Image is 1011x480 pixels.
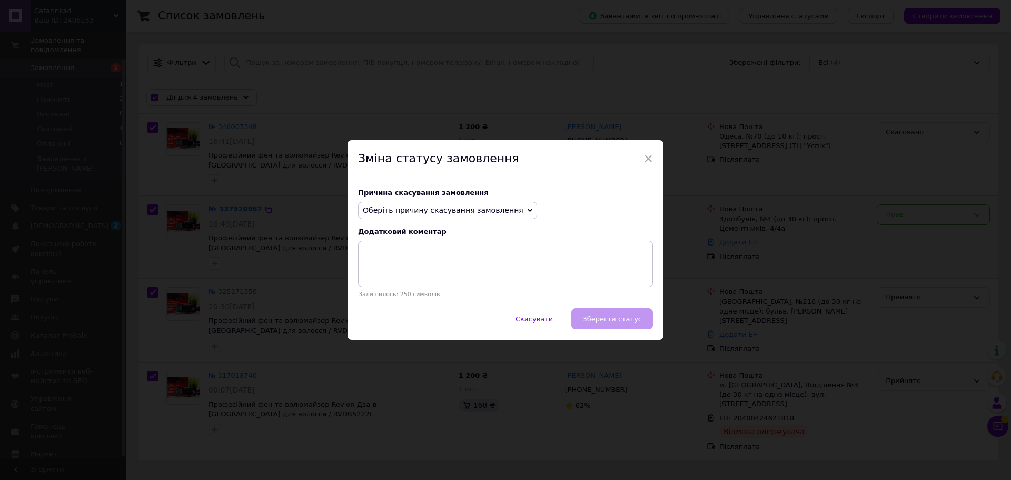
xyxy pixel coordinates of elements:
[358,189,653,197] div: Причина скасування замовлення
[358,291,653,298] p: Залишилось: 250 символів
[358,228,653,236] div: Додатковий коментар
[504,308,564,329] button: Скасувати
[348,140,663,178] div: Зміна статусу замовлення
[363,206,523,214] span: Оберіть причину скасування замовлення
[643,150,653,168] span: ×
[516,315,553,323] span: Скасувати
